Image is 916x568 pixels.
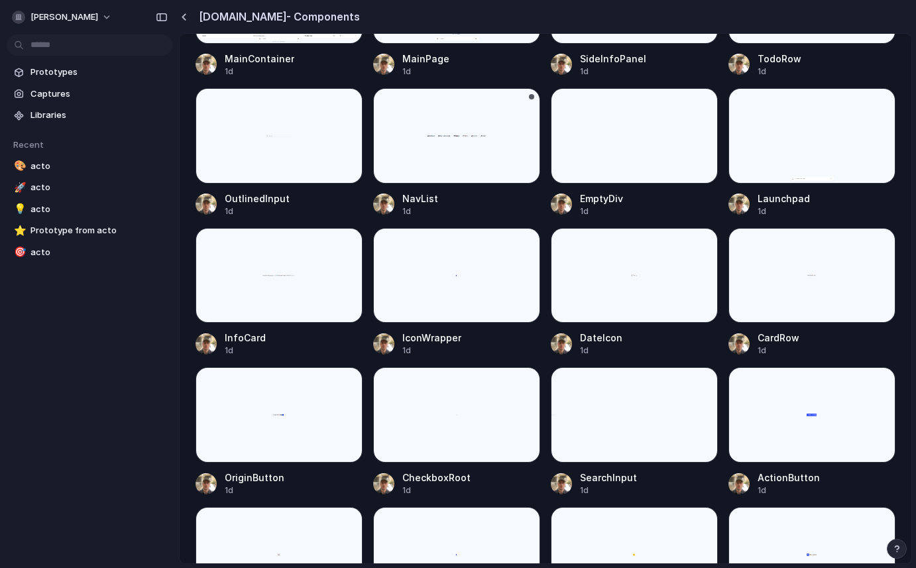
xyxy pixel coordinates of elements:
[14,223,23,239] div: ⭐
[225,66,294,78] div: 1d
[30,87,167,101] span: Captures
[402,52,449,66] div: MainPage
[225,345,266,357] div: 1d
[402,471,471,484] div: CheckboxRoot
[30,203,167,216] span: acto
[758,205,810,217] div: 1d
[30,11,98,24] span: [PERSON_NAME]
[402,192,438,205] div: NavList
[580,205,623,217] div: 1d
[14,180,23,196] div: 🚀
[7,84,172,104] a: Captures
[14,201,23,217] div: 💡
[758,471,820,484] div: ActionButton
[30,160,167,173] span: acto
[580,484,637,496] div: 1d
[402,66,449,78] div: 1d
[758,52,801,66] div: TodoRow
[225,192,290,205] div: OutlinedInput
[12,203,25,216] button: 💡
[30,224,167,237] span: Prototype from acto
[225,52,294,66] div: MainContainer
[12,246,25,259] button: 🎯
[7,62,172,82] a: Prototypes
[30,181,167,194] span: acto
[758,484,820,496] div: 1d
[758,345,799,357] div: 1d
[14,245,23,260] div: 🎯
[580,66,646,78] div: 1d
[7,105,172,125] a: Libraries
[402,205,438,217] div: 1d
[225,331,266,345] div: InfoCard
[580,471,637,484] div: SearchInput
[30,109,167,122] span: Libraries
[402,345,461,357] div: 1d
[758,331,799,345] div: CardRow
[13,139,44,150] span: Recent
[7,178,172,198] a: 🚀acto
[194,9,360,25] h2: [DOMAIN_NAME] - Components
[7,221,172,241] a: ⭐Prototype from acto
[30,246,167,259] span: acto
[14,158,23,174] div: 🎨
[580,52,646,66] div: SideInfoPanel
[402,484,471,496] div: 1d
[7,199,172,219] a: 💡acto
[402,331,461,345] div: IconWrapper
[12,181,25,194] button: 🚀
[225,484,284,496] div: 1d
[12,224,25,237] button: ⭐
[7,156,172,176] a: 🎨acto
[12,160,25,173] button: 🎨
[225,205,290,217] div: 1d
[7,7,119,28] button: [PERSON_NAME]
[758,192,810,205] div: Launchpad
[7,243,172,262] a: 🎯acto
[30,66,167,79] span: Prototypes
[758,66,801,78] div: 1d
[580,192,623,205] div: EmptyDiv
[580,345,622,357] div: 1d
[225,471,284,484] div: OriginButton
[580,331,622,345] div: DateIcon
